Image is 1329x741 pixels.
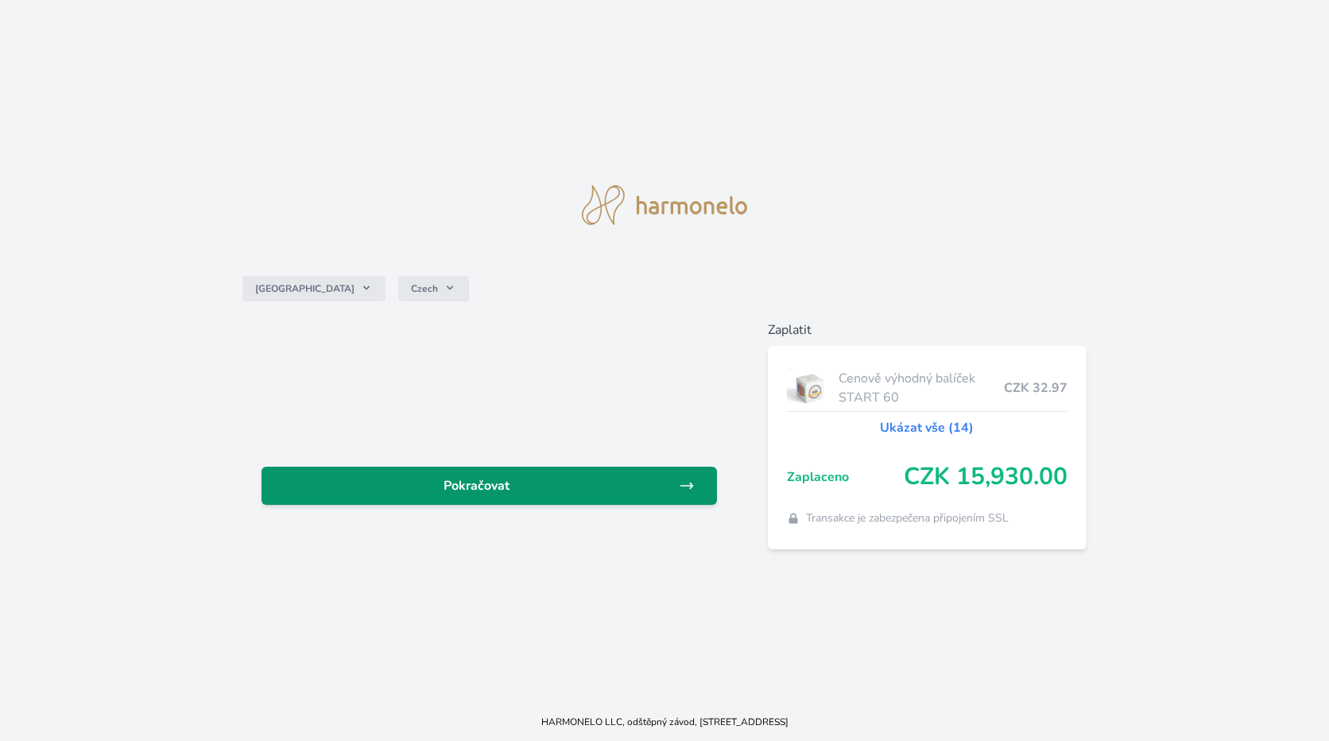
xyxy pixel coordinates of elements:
[839,369,1004,407] span: Cenově výhodný balíček START 60
[787,467,904,487] span: Zaplaceno
[880,418,974,437] a: Ukázat vše (14)
[398,276,469,301] button: Czech
[411,282,438,295] span: Czech
[262,467,717,505] a: Pokračovat
[787,368,832,408] img: start.jpg
[255,282,355,295] span: [GEOGRAPHIC_DATA]
[768,320,1087,339] h6: Zaplatit
[904,463,1067,491] span: CZK 15,930.00
[242,276,386,301] button: [GEOGRAPHIC_DATA]
[1004,378,1067,398] span: CZK 32.97
[274,476,679,495] span: Pokračovat
[806,510,1009,526] span: Transakce je zabezpečena připojením SSL
[582,185,747,225] img: logo.svg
